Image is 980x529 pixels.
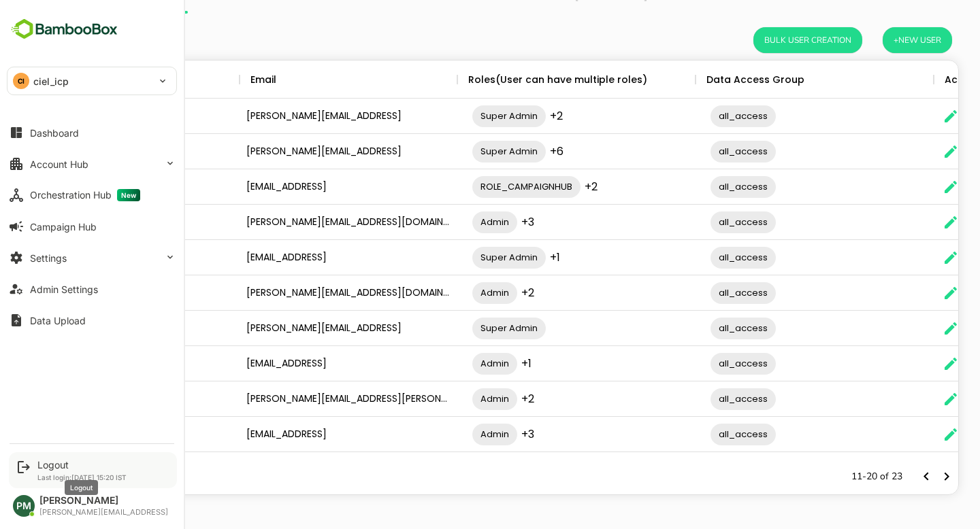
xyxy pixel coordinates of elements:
[474,285,487,301] span: +2
[663,285,728,301] span: all_access
[30,252,67,264] div: Settings
[474,214,487,230] span: +3
[13,495,35,517] div: PM
[22,134,192,169] div: [PERSON_NAME]
[537,179,550,194] span: +2
[22,381,192,417] div: [PERSON_NAME]
[474,391,487,407] span: +2
[663,143,728,159] span: all_access
[663,356,728,371] span: all_access
[7,307,177,334] button: Data Upload
[192,169,410,205] div: [EMAIL_ADDRESS]
[7,67,176,95] div: CIciel_icp
[33,61,55,99] div: User
[192,417,410,452] div: [EMAIL_ADDRESS]
[7,275,177,303] button: Admin Settings
[474,356,484,371] span: +1
[39,508,168,517] div: [PERSON_NAME][EMAIL_ADDRESS]
[30,158,88,170] div: Account Hub
[663,250,728,265] span: all_access
[39,495,168,507] div: [PERSON_NAME]
[663,179,728,194] span: all_access
[421,61,600,99] div: Roles(User can have multiple roles)
[502,143,516,159] span: +6
[663,426,728,442] span: all_access
[192,134,410,169] div: [PERSON_NAME][EMAIL_ADDRESS]
[425,391,470,407] span: Admin
[659,61,757,99] div: Data Access Group
[425,143,498,159] span: Super Admin
[663,108,728,124] span: all_access
[55,72,71,88] button: Sort
[502,250,512,265] span: +1
[192,275,410,311] div: [PERSON_NAME][EMAIL_ADDRESS][DOMAIN_NAME]
[425,285,470,301] span: Admin
[663,214,728,230] span: all_access
[425,108,498,124] span: Super Admin
[37,473,127,481] p: Last login: [DATE] 15:20 IST
[897,61,934,99] div: Actions
[30,221,97,233] div: Campaign Hub
[22,240,192,275] div: [PERSON_NAME]
[22,417,192,452] div: twejasree
[21,60,911,495] div: The User Data
[192,311,410,346] div: [PERSON_NAME][EMAIL_ADDRESS]
[7,16,122,42] img: BambooboxFullLogoMark.5f36c76dfaba33ec1ec1367b70bb1252.svg
[192,205,410,240] div: [PERSON_NAME][EMAIL_ADDRESS][DOMAIN_NAME]
[474,426,487,442] span: +3
[425,250,498,265] span: Super Admin
[663,391,728,407] span: all_access
[13,73,29,89] div: CI
[117,189,140,201] span: New
[868,466,889,487] button: Previous page
[33,74,69,88] p: ciel_icp
[7,182,177,209] button: Orchestration HubNew
[30,284,98,295] div: Admin Settings
[835,27,904,53] button: +New User
[425,320,498,336] span: Super Admin
[192,346,410,381] div: [EMAIL_ADDRESS]
[425,179,533,194] span: ROLE_CAMPAIGNHUB
[7,119,177,146] button: Dashboard
[30,189,140,201] div: Orchestration Hub
[22,346,192,381] div: [PERSON_NAME]
[22,99,192,134] div: [PERSON_NAME]
[889,466,909,487] button: Next page
[425,356,470,371] span: Admin
[706,27,815,53] button: Bulk User Creation
[22,205,192,240] div: [PERSON_NAME]
[7,150,177,177] button: Account Hub
[192,381,410,417] div: [PERSON_NAME][EMAIL_ADDRESS][PERSON_NAME][DOMAIN_NAME]
[7,213,177,240] button: Campaign Hub
[203,61,229,99] div: Email
[7,244,177,271] button: Settings
[30,127,79,139] div: Dashboard
[192,99,410,134] div: [PERSON_NAME][EMAIL_ADDRESS]
[22,311,192,346] div: [PERSON_NAME]
[502,108,515,124] span: +2
[229,72,245,88] button: Sort
[37,459,127,471] div: Logout
[22,275,192,311] div: [PERSON_NAME]
[30,315,86,326] div: Data Upload
[425,426,470,442] span: Admin
[663,320,728,336] span: all_access
[425,214,470,230] span: Admin
[28,29,83,51] h6: User List
[192,240,410,275] div: [EMAIL_ADDRESS]
[804,470,855,483] p: 11-20 of 23
[22,169,192,205] div: [PERSON_NAME]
